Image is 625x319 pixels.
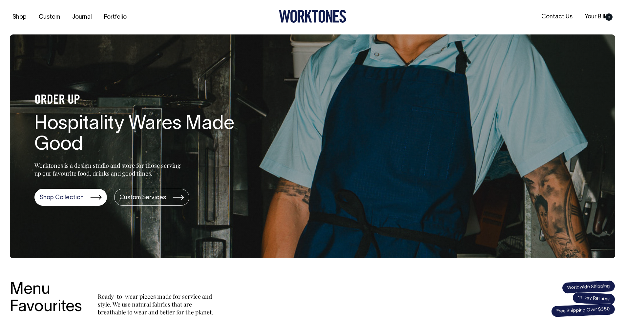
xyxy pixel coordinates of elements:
[34,114,244,156] h1: Hospitality Wares Made Good
[34,94,244,107] h4: ORDER UP
[34,161,184,177] p: Worktones is a design studio and store for those serving up our favourite food, drinks and good t...
[582,11,615,22] a: Your Bill0
[70,12,94,23] a: Journal
[10,281,82,316] h3: Menu Favourites
[10,12,29,23] a: Shop
[114,189,189,206] a: Custom Services
[539,11,575,22] a: Contact Us
[98,292,216,316] p: Ready-to-wear pieces made for service and style. We use natural fabrics that are breathable to we...
[36,12,63,23] a: Custom
[34,189,107,206] a: Shop Collection
[562,280,615,294] span: Worldwide Shipping
[605,13,613,21] span: 0
[101,12,129,23] a: Portfolio
[551,303,615,317] span: Free Shipping Over $350
[572,292,615,306] span: 14 Day Returns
